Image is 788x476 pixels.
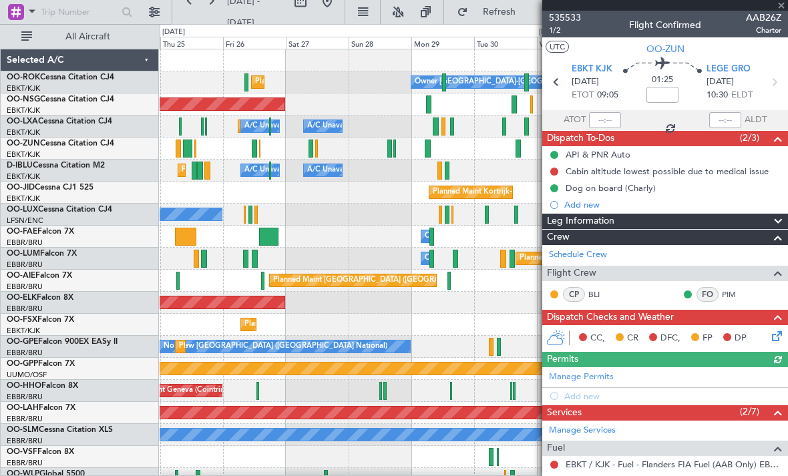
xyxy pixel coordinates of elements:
[7,338,38,346] span: OO-GPE
[564,113,586,127] span: ATOT
[7,392,43,402] a: EBBR/BRU
[349,37,411,49] div: Sun 28
[286,37,349,49] div: Sat 27
[7,105,40,115] a: EBKT/KJK
[7,206,38,214] span: OO-LUX
[7,260,43,270] a: EBBR/BRU
[697,287,719,302] div: FO
[7,73,114,81] a: OO-ROKCessna Citation CJ4
[307,116,363,136] div: A/C Unavailable
[7,228,74,236] a: OO-FAEFalcon 7X
[7,304,43,314] a: EBBR/BRU
[520,248,761,268] div: Planned Maint [GEOGRAPHIC_DATA] ([GEOGRAPHIC_DATA] National)
[7,370,47,380] a: UUMO/OSF
[244,116,493,136] div: A/C Unavailable [GEOGRAPHIC_DATA] ([GEOGRAPHIC_DATA] National)
[7,426,113,434] a: OO-SLMCessna Citation XLS
[35,32,141,41] span: All Aircraft
[7,382,41,390] span: OO-HHO
[7,414,43,424] a: EBBR/BRU
[7,360,75,368] a: OO-GPPFalcon 7X
[7,83,40,93] a: EBKT/KJK
[7,150,40,160] a: EBKT/KJK
[707,89,728,102] span: 10:30
[566,166,769,177] div: Cabin altitude lowest possible due to medical issue
[7,458,43,468] a: EBBR/BRU
[549,11,581,25] span: 535533
[7,326,40,336] a: EBKT/KJK
[735,332,747,345] span: DP
[7,184,93,192] a: OO-JIDCessna CJ1 525
[179,336,421,356] div: Planned Maint [GEOGRAPHIC_DATA] ([GEOGRAPHIC_DATA] National)
[572,63,612,76] span: EBKT KJK
[471,7,527,17] span: Refresh
[411,37,474,49] div: Mon 29
[566,149,630,160] div: API & PNR Auto
[549,424,616,437] a: Manage Services
[549,248,607,262] a: Schedule Crew
[7,404,75,412] a: OO-LAHFalcon 7X
[746,11,781,25] span: AAB26Z
[627,332,638,345] span: CR
[433,182,588,202] div: Planned Maint Kortrijk-[GEOGRAPHIC_DATA]
[652,73,673,87] span: 01:25
[7,272,72,280] a: OO-AIEFalcon 7X
[722,288,752,300] a: PIM
[244,160,493,180] div: A/C Unavailable [GEOGRAPHIC_DATA] ([GEOGRAPHIC_DATA] National)
[7,282,43,292] a: EBBR/BRU
[563,287,585,302] div: CP
[547,131,614,146] span: Dispatch To-Dos
[244,314,400,334] div: Planned Maint Kortrijk-[GEOGRAPHIC_DATA]
[572,75,599,89] span: [DATE]
[41,2,118,22] input: Trip Number
[7,206,112,214] a: OO-LUXCessna Citation CJ4
[549,25,581,36] span: 1/2
[660,332,680,345] span: DFC,
[566,182,656,194] div: Dog on board (Charly)
[646,42,684,56] span: OO-ZUN
[590,332,605,345] span: CC,
[474,37,537,49] div: Tue 30
[7,73,40,81] span: OO-ROK
[7,294,37,302] span: OO-ELK
[566,459,781,470] a: EBKT / KJK - Fuel - Flanders FIA Fuel (AAB Only) EBKT / KJK
[547,230,570,245] span: Crew
[740,131,759,145] span: (2/3)
[745,113,767,127] span: ALDT
[7,140,40,148] span: OO-ZUN
[273,270,483,290] div: Planned Maint [GEOGRAPHIC_DATA] ([GEOGRAPHIC_DATA])
[707,63,751,76] span: LEGE GRO
[255,72,411,92] div: Planned Maint Kortrijk-[GEOGRAPHIC_DATA]
[162,27,185,38] div: [DATE]
[7,172,40,182] a: EBKT/KJK
[7,228,37,236] span: OO-FAE
[7,117,112,126] a: OO-LXACessna Citation CJ4
[547,405,582,421] span: Services
[707,75,734,89] span: [DATE]
[7,250,40,258] span: OO-LUM
[597,89,618,102] span: 09:05
[7,448,74,456] a: OO-VSFFalcon 8X
[7,338,118,346] a: OO-GPEFalcon 900EX EASy II
[7,348,43,358] a: EBBR/BRU
[160,37,223,49] div: Thu 25
[7,436,43,446] a: EBBR/BRU
[425,226,516,246] div: Owner Melsbroek Air Base
[7,95,40,103] span: OO-NSG
[588,288,618,300] a: BLI
[7,272,35,280] span: OO-AIE
[564,199,781,210] div: Add new
[182,160,331,180] div: Planned Maint Nice ([GEOGRAPHIC_DATA])
[7,117,38,126] span: OO-LXA
[7,448,37,456] span: OO-VSF
[451,1,531,23] button: Refresh
[7,316,74,324] a: OO-FSXFalcon 7X
[307,160,520,180] div: A/C Unavailable [GEOGRAPHIC_DATA]-[GEOGRAPHIC_DATA]
[547,441,565,456] span: Fuel
[7,360,38,368] span: OO-GPP
[7,316,37,324] span: OO-FSX
[740,405,759,419] span: (2/7)
[7,128,40,138] a: EBKT/KJK
[539,27,562,38] div: [DATE]
[7,184,35,192] span: OO-JID
[7,194,40,204] a: EBKT/KJK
